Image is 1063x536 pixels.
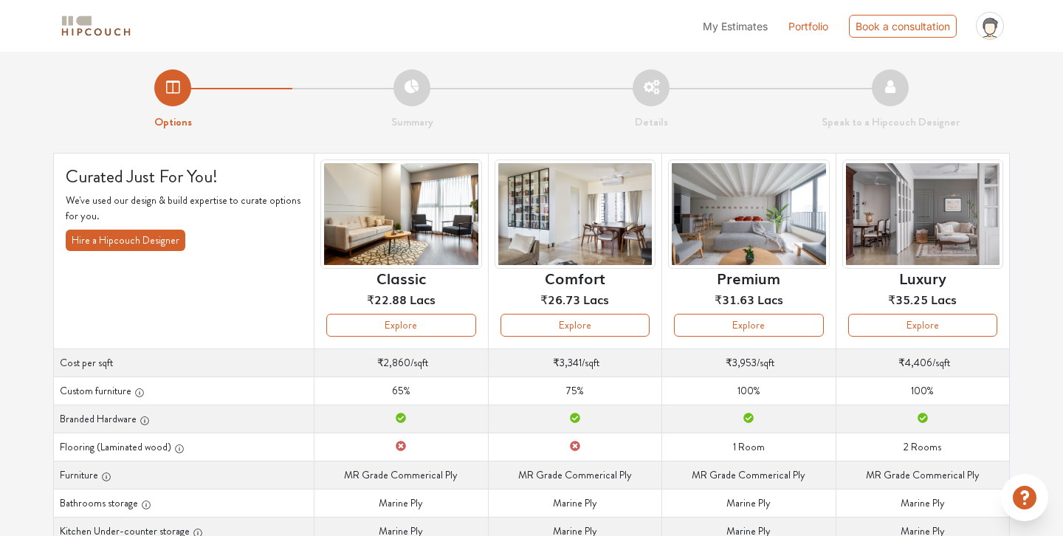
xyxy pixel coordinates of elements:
td: Marine Ply [488,489,661,517]
strong: Options [154,114,192,130]
span: ₹3,341 [553,355,582,370]
td: 100% [662,377,836,405]
th: Custom furniture [54,377,314,405]
td: /sqft [662,348,836,377]
a: Portfolio [788,18,828,34]
th: Flooring (Laminated wood) [54,433,314,461]
td: /sqft [836,348,1009,377]
span: Lacs [757,290,783,308]
img: header-preview [842,159,1003,269]
h6: Comfort [545,269,605,286]
th: Furniture [54,461,314,489]
td: 65% [314,377,488,405]
td: MR Grade Commerical Ply [314,461,488,489]
h4: Curated Just For You! [66,165,302,188]
img: header-preview [495,159,656,269]
td: /sqft [488,348,661,377]
span: logo-horizontal.svg [59,10,133,43]
strong: Details [635,114,668,130]
th: Cost per sqft [54,348,314,377]
th: Branded Hardware [54,405,314,433]
td: MR Grade Commerical Ply [662,461,836,489]
td: Marine Ply [314,489,488,517]
td: Marine Ply [662,489,836,517]
td: 1 Room [662,433,836,461]
div: Book a consultation [849,15,957,38]
td: 2 Rooms [836,433,1009,461]
span: Lacs [583,290,609,308]
th: Bathrooms storage [54,489,314,517]
strong: Summary [391,114,433,130]
span: ₹3,953 [726,355,757,370]
td: MR Grade Commerical Ply [836,461,1009,489]
h6: Classic [376,269,426,286]
img: header-preview [668,159,829,269]
span: My Estimates [703,20,768,32]
button: Explore [500,314,650,337]
strong: Speak to a Hipcouch Designer [822,114,960,130]
span: Lacs [931,290,957,308]
span: Lacs [410,290,436,308]
img: header-preview [320,159,481,269]
span: ₹22.88 [367,290,407,308]
span: ₹26.73 [540,290,580,308]
span: ₹2,860 [377,355,410,370]
h6: Premium [717,269,780,286]
span: ₹4,406 [898,355,932,370]
span: ₹31.63 [715,290,754,308]
img: logo-horizontal.svg [59,13,133,39]
td: /sqft [314,348,488,377]
button: Hire a Hipcouch Designer [66,230,185,251]
h6: Luxury [899,269,946,286]
p: We've used our design & build expertise to curate options for you. [66,193,302,224]
button: Explore [674,314,823,337]
button: Explore [848,314,997,337]
button: Explore [326,314,475,337]
td: MR Grade Commerical Ply [488,461,661,489]
td: 100% [836,377,1009,405]
span: ₹35.25 [888,290,928,308]
td: 75% [488,377,661,405]
td: Marine Ply [836,489,1009,517]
